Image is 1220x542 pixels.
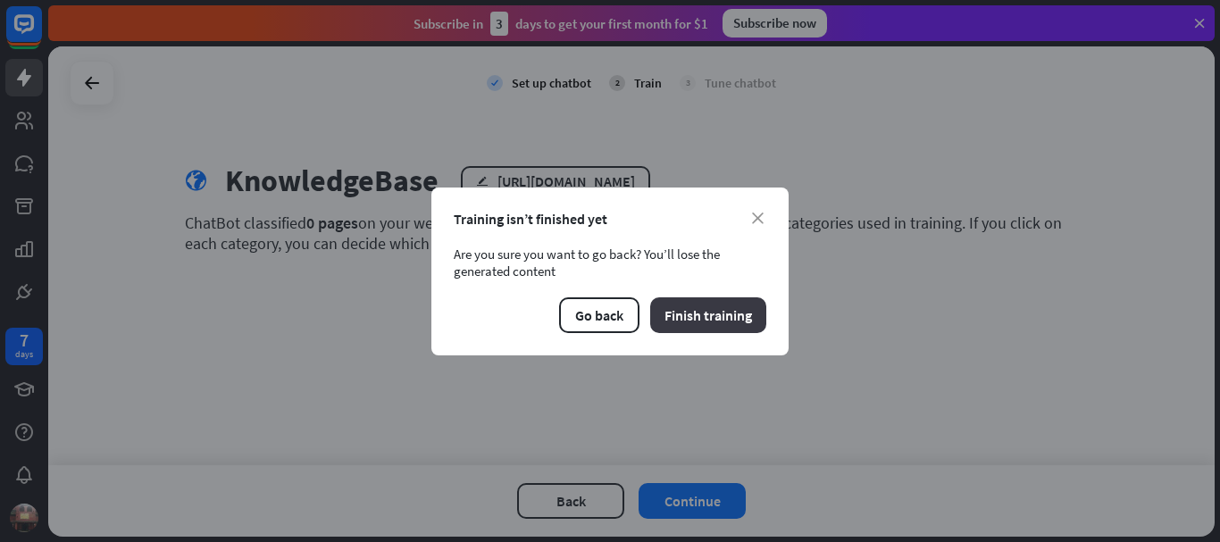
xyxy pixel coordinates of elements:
button: Finish training [650,297,766,333]
button: Open LiveChat chat widget [14,7,68,61]
div: Are you sure you want to go back? You’ll lose the generated content [454,246,766,279]
button: Go back [559,297,639,333]
i: close [752,213,764,224]
div: Training isn’t finished yet [454,210,766,228]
